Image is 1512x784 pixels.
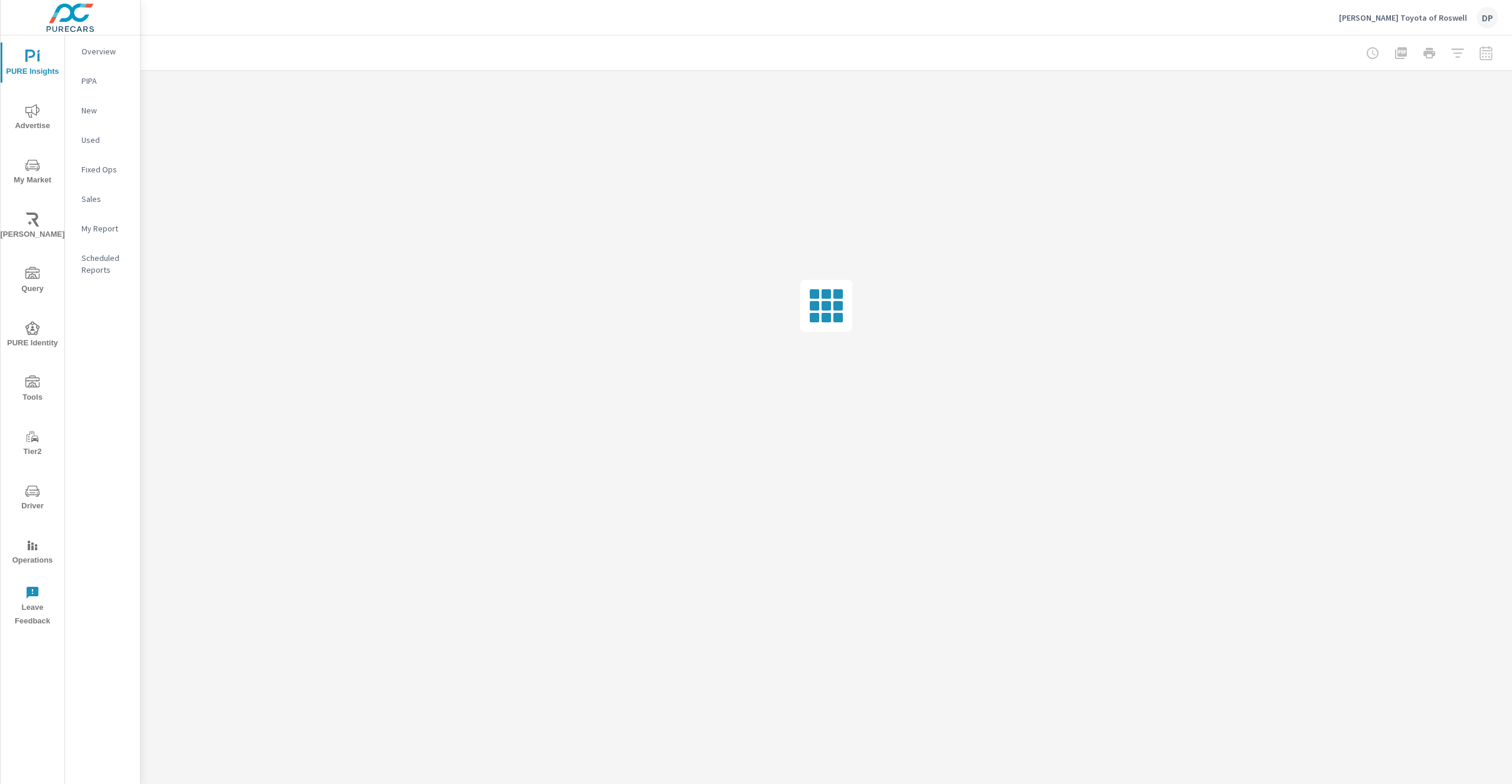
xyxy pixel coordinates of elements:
[82,164,131,175] p: Fixed Ops
[65,249,140,279] div: Scheduled Reports
[4,586,61,628] span: Leave Feedback
[65,161,140,178] div: Fixed Ops
[4,484,61,513] span: Driver
[4,538,61,567] span: Operations
[4,430,61,459] span: Tier2
[1,35,64,633] div: nav menu
[65,131,140,149] div: Used
[65,43,140,60] div: Overview
[82,75,131,87] p: PIPA
[65,190,140,208] div: Sales
[4,158,61,187] span: My Market
[65,72,140,90] div: PIPA
[4,375,61,404] span: Tools
[1477,7,1498,28] div: DP
[65,102,140,119] div: New
[4,213,61,241] span: [PERSON_NAME]
[82,223,131,234] p: My Report
[82,104,131,116] p: New
[65,220,140,237] div: My Report
[82,134,131,146] p: Used
[4,267,61,296] span: Query
[4,104,61,133] span: Advertise
[82,45,131,57] p: Overview
[4,321,61,350] span: PURE Identity
[82,252,131,276] p: Scheduled Reports
[82,193,131,205] p: Sales
[1339,12,1467,23] p: [PERSON_NAME] Toyota of Roswell
[4,50,61,79] span: PURE Insights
